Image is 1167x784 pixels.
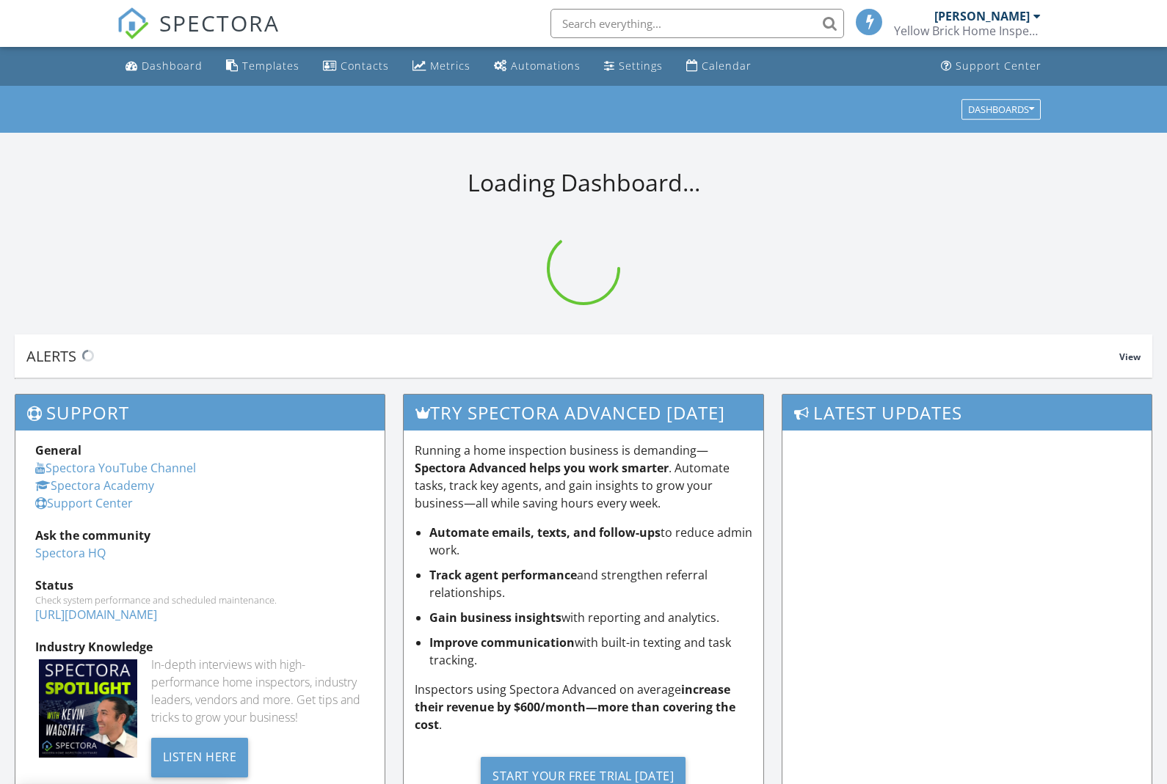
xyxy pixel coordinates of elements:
[35,607,157,623] a: [URL][DOMAIN_NAME]
[415,442,753,512] p: Running a home inspection business is demanding— . Automate tasks, track key agents, and gain ins...
[429,567,577,583] strong: Track agent performance
[894,23,1041,38] div: Yellow Brick Home Inspection
[429,609,753,626] li: with reporting and analytics.
[429,524,753,559] li: to reduce admin work.
[242,59,299,73] div: Templates
[934,9,1030,23] div: [PERSON_NAME]
[35,594,365,606] div: Check system performance and scheduled maintenance.
[117,7,149,40] img: The Best Home Inspection Software - Spectora
[341,59,389,73] div: Contacts
[159,7,280,38] span: SPECTORA
[429,634,575,651] strong: Improve communication
[35,527,365,544] div: Ask the community
[415,681,735,733] strong: increase their revenue by $600/month—more than covering the cost
[415,460,669,476] strong: Spectora Advanced helps you work smarter
[220,53,305,80] a: Templates
[782,395,1152,431] h3: Latest Updates
[15,395,385,431] h3: Support
[511,59,581,73] div: Automations
[407,53,476,80] a: Metrics
[619,59,663,73] div: Settings
[117,20,280,51] a: SPECTORA
[968,104,1034,114] div: Dashboards
[702,59,752,73] div: Calendar
[429,634,753,669] li: with built-in texting and task tracking.
[142,59,203,73] div: Dashboard
[956,59,1041,73] div: Support Center
[35,495,133,511] a: Support Center
[404,395,764,431] h3: Try spectora advanced [DATE]
[935,53,1047,80] a: Support Center
[430,59,470,73] div: Metrics
[35,638,365,656] div: Industry Knowledge
[151,738,249,777] div: Listen Here
[35,477,154,494] a: Spectora Academy
[598,53,669,80] a: Settings
[120,53,208,80] a: Dashboard
[680,53,757,80] a: Calendar
[415,681,753,733] p: Inspectors using Spectora Advanced on average .
[429,524,661,541] strong: Automate emails, texts, and follow-ups
[35,545,106,561] a: Spectora HQ
[429,566,753,601] li: and strengthen referral relationships.
[35,460,196,476] a: Spectora YouTube Channel
[151,656,365,726] div: In-depth interviews with high-performance home inspectors, industry leaders, vendors and more. Ge...
[1119,351,1141,363] span: View
[961,99,1041,120] button: Dashboards
[151,748,249,764] a: Listen Here
[39,659,137,758] img: Spectoraspolightmain
[35,442,81,458] strong: General
[488,53,586,80] a: Automations (Basic)
[317,53,395,80] a: Contacts
[35,576,365,594] div: Status
[26,346,1119,366] div: Alerts
[550,9,844,38] input: Search everything...
[429,609,561,626] strong: Gain business insights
